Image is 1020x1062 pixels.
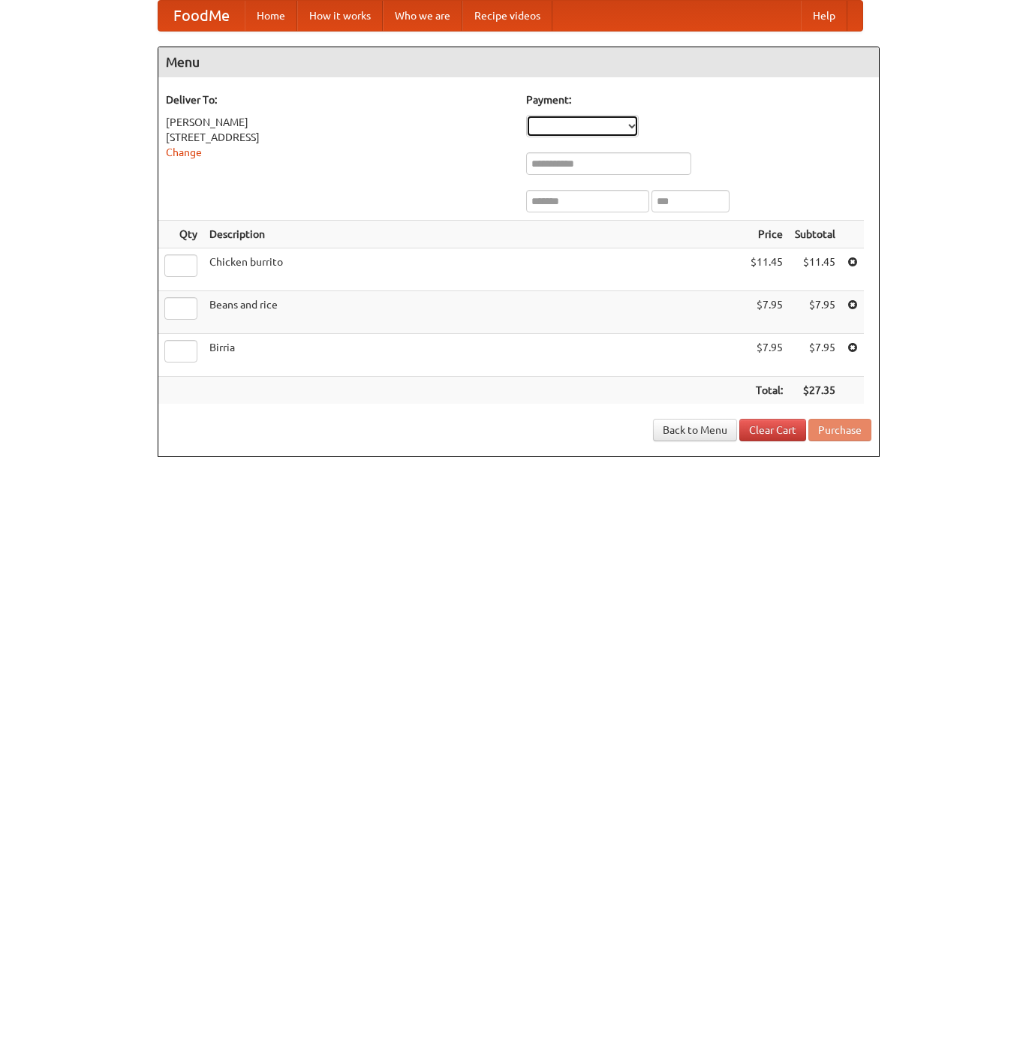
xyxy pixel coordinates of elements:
td: $7.95 [745,334,789,377]
a: How it works [297,1,383,31]
td: Beans and rice [203,291,745,334]
button: Purchase [808,419,871,441]
a: Change [166,146,202,158]
td: $11.45 [789,248,841,291]
td: $7.95 [789,291,841,334]
a: Help [801,1,847,31]
th: Subtotal [789,221,841,248]
h5: Deliver To: [166,92,511,107]
td: $7.95 [789,334,841,377]
a: Clear Cart [739,419,806,441]
a: Who we are [383,1,462,31]
th: $27.35 [789,377,841,405]
td: Birria [203,334,745,377]
td: $7.95 [745,291,789,334]
h5: Payment: [526,92,871,107]
th: Price [745,221,789,248]
div: [PERSON_NAME] [166,115,511,130]
div: [STREET_ADDRESS] [166,130,511,145]
td: Chicken burrito [203,248,745,291]
th: Total: [745,377,789,405]
th: Qty [158,221,203,248]
a: FoodMe [158,1,245,31]
td: $11.45 [745,248,789,291]
h4: Menu [158,47,879,77]
th: Description [203,221,745,248]
a: Recipe videos [462,1,552,31]
a: Back to Menu [653,419,737,441]
a: Home [245,1,297,31]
